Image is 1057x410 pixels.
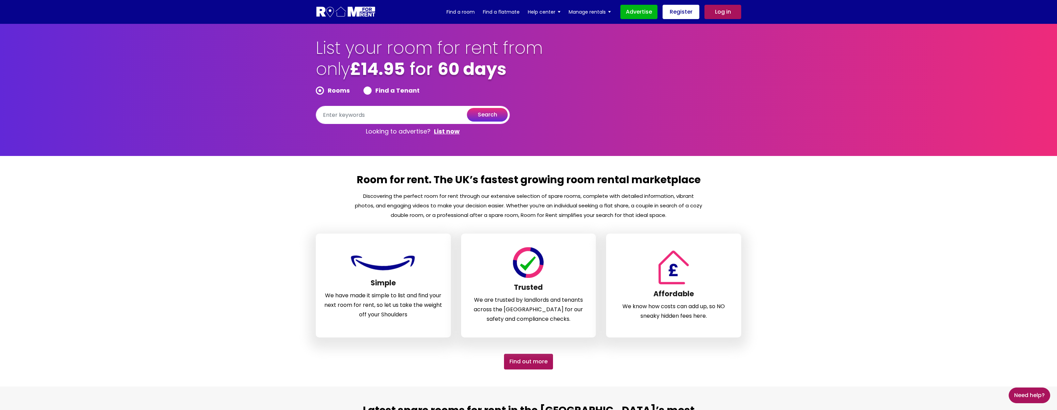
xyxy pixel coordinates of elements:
p: We know how costs can add up, so NO sneaky hidden fees here. [615,302,733,321]
a: List now [434,127,460,136]
a: Log in [704,5,741,19]
p: Discovering the perfect room for rent through our extensive selection of spare rooms, complete wi... [354,191,703,220]
button: search [467,108,508,122]
b: £14.95 [350,57,405,81]
input: Enter keywords [316,106,510,124]
img: Logo for Room for Rent, featuring a welcoming design with a house icon and modern typography [316,6,376,18]
h2: Room for rent. The UK’s fastest growing room rental marketplace [354,173,703,191]
p: We are trusted by landlords and tenants across the [GEOGRAPHIC_DATA] for our safety and complianc... [470,295,588,324]
label: Rooms [316,86,350,95]
p: We have made it simple to list and find your next room for rent, so let us take the weight off yo... [324,291,442,319]
img: Room For Rent [655,250,692,284]
p: Looking to advertise? [316,124,510,139]
h3: Simple [324,279,442,291]
a: Find a flatmate [483,7,520,17]
img: Room For Rent [349,252,417,273]
h1: List your room for rent from only [316,37,544,86]
label: Find a Tenant [363,86,420,95]
a: Need Help? [1009,388,1050,403]
span: for [410,57,433,81]
h3: Trusted [470,283,588,295]
b: 60 days [438,57,506,81]
img: Room For Rent [511,247,545,278]
a: Help center [528,7,560,17]
a: Find a room [446,7,475,17]
a: Advertise [620,5,657,19]
a: Find out More [504,354,553,369]
h3: Affordable [615,289,733,302]
a: Manage rentals [569,7,611,17]
a: Register [663,5,699,19]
